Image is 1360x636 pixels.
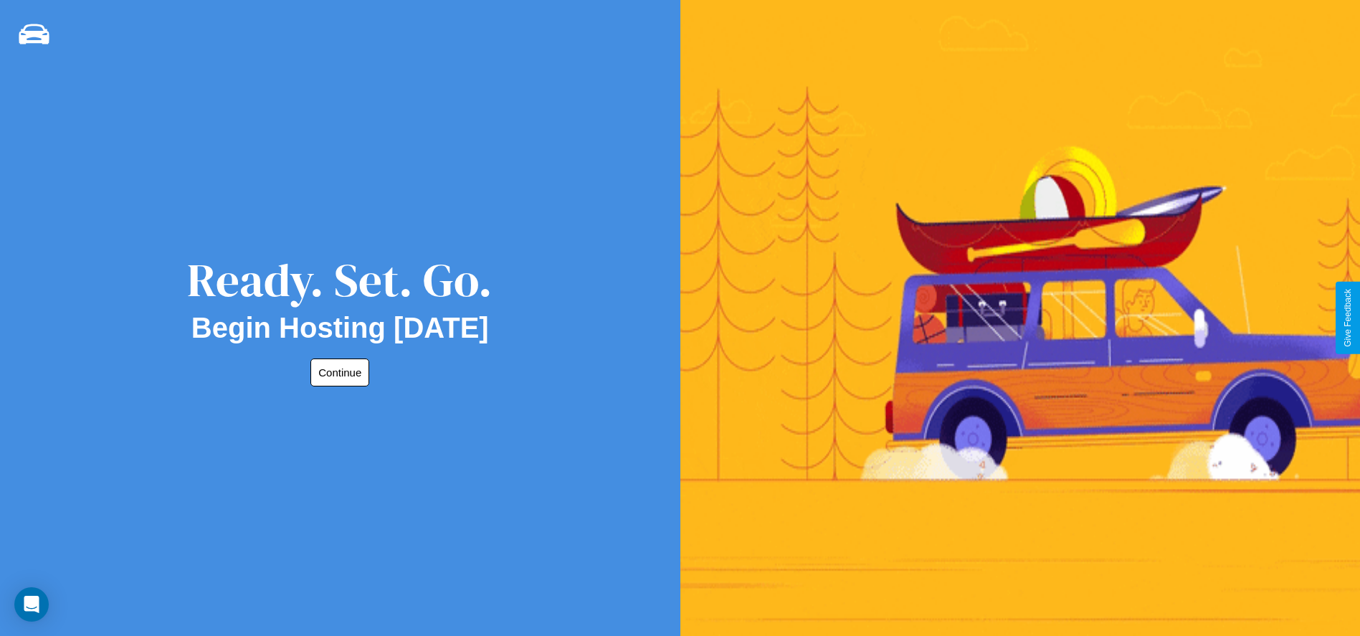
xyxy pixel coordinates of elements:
div: Open Intercom Messenger [14,587,49,622]
div: Ready. Set. Go. [187,248,493,312]
button: Continue [310,359,369,386]
h2: Begin Hosting [DATE] [191,312,489,344]
div: Give Feedback [1343,289,1353,347]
